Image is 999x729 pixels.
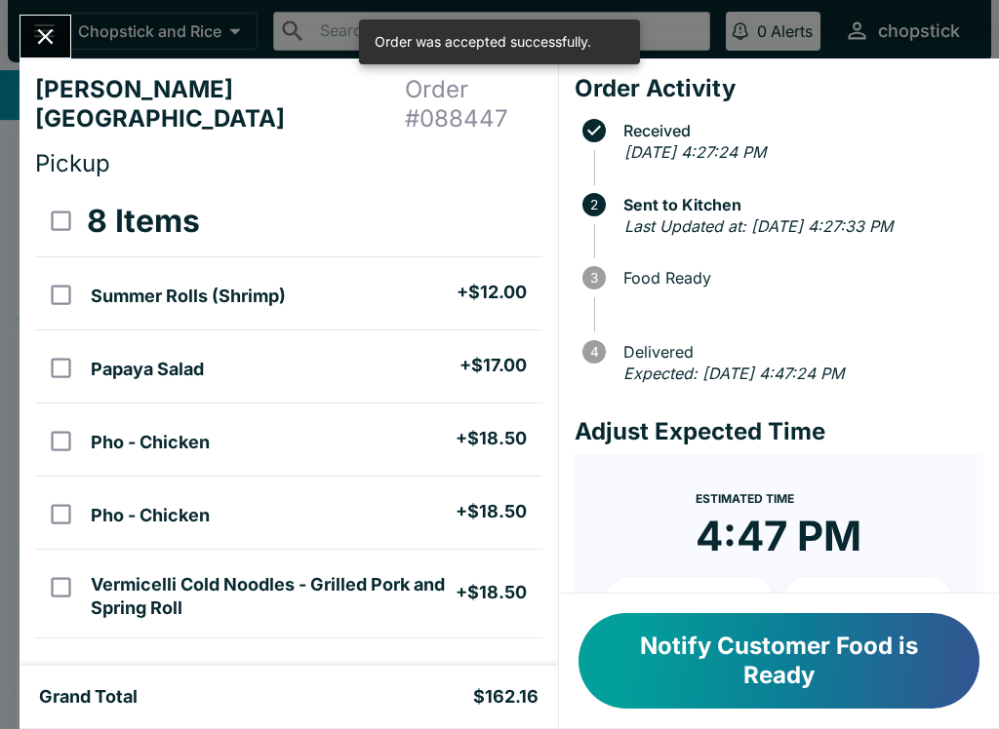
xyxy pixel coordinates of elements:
span: Food Ready [614,269,983,287]
span: Estimated Time [696,491,794,506]
h5: $162.16 [473,685,539,709]
button: + 10 [606,577,776,626]
text: 3 [590,270,598,286]
span: Received [614,122,983,139]
h5: Pho - Chicken [91,504,210,527]
time: 4:47 PM [696,511,861,561]
h4: [PERSON_NAME][GEOGRAPHIC_DATA] [35,75,405,134]
h5: + $18.50 [456,500,527,523]
h4: Adjust Expected Time [575,417,983,446]
span: Sent to Kitchen [614,196,983,213]
em: Last Updated at: [DATE] 4:27:33 PM [624,216,893,236]
em: [DATE] 4:27:24 PM [624,142,766,162]
h5: + $18.50 [456,581,527,604]
h3: 8 Items [87,202,200,241]
h5: Vermicelli Cold Noodles - Grilled Pork and Spring Roll [91,573,455,620]
h5: + $18.50 [456,427,527,450]
h5: Pho - Chicken [91,431,210,454]
text: 2 [590,197,598,212]
h4: Order # 088447 [405,75,542,134]
h5: + $17.00 [460,354,527,377]
button: Close [20,16,70,58]
h5: Papaya Salad [91,358,204,381]
div: Order was accepted successfully. [375,25,591,58]
h5: + $12.00 [457,281,527,304]
text: 4 [589,344,598,360]
span: Delivered [614,343,983,361]
em: Expected: [DATE] 4:47:24 PM [623,364,844,383]
h5: Vermicelli Cold Noodles - Grilled Pork and Spring Roll [91,662,455,709]
button: + 20 [782,577,952,626]
button: Notify Customer Food is Ready [579,613,979,709]
h5: Summer Rolls (Shrimp) [91,285,286,308]
span: Pickup [35,149,110,177]
h5: Grand Total [39,685,138,709]
h4: Order Activity [575,74,983,103]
